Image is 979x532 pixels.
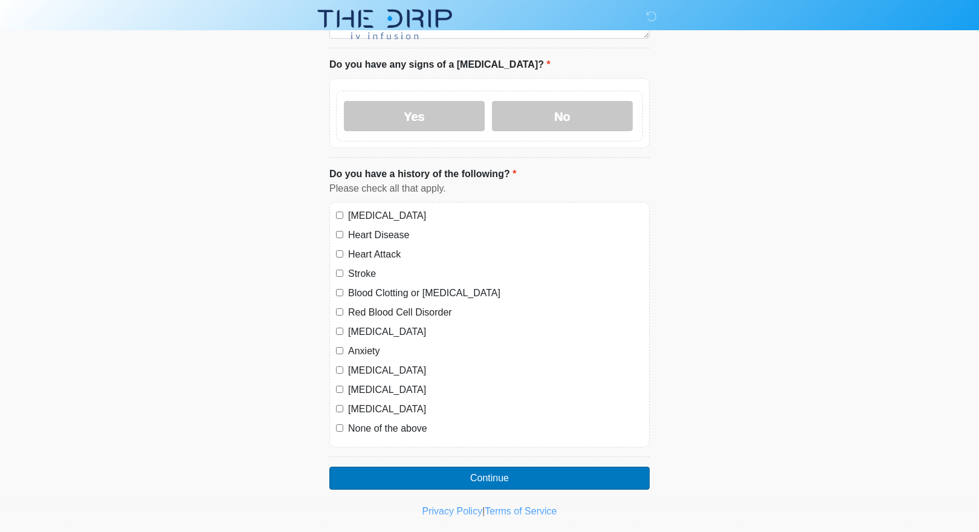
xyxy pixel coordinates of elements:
input: None of the above [336,424,343,432]
input: [MEDICAL_DATA] [336,328,343,335]
input: Anxiety [336,347,343,354]
label: [MEDICAL_DATA] [348,209,643,223]
label: Heart Attack [348,247,643,262]
input: Blood Clotting or [MEDICAL_DATA] [336,289,343,296]
input: Stroke [336,270,343,277]
input: [MEDICAL_DATA] [336,212,343,219]
label: [MEDICAL_DATA] [348,325,643,339]
button: Continue [329,467,650,490]
input: [MEDICAL_DATA] [336,386,343,393]
input: Red Blood Cell Disorder [336,308,343,316]
label: Do you have a history of the following? [329,167,516,181]
a: Terms of Service [485,506,557,516]
label: [MEDICAL_DATA] [348,383,643,397]
img: The Drip IV Infusion Logo [317,9,452,39]
label: Anxiety [348,344,643,358]
div: Please check all that apply. [329,181,650,196]
label: None of the above [348,421,643,436]
label: Blood Clotting or [MEDICAL_DATA] [348,286,643,300]
label: Yes [344,101,485,131]
input: Heart Attack [336,250,343,258]
input: [MEDICAL_DATA] [336,366,343,374]
label: Do you have any signs of a [MEDICAL_DATA]? [329,57,551,72]
label: [MEDICAL_DATA] [348,363,643,378]
input: [MEDICAL_DATA] [336,405,343,412]
label: No [492,101,633,131]
label: Red Blood Cell Disorder [348,305,643,320]
label: Stroke [348,267,643,281]
a: Privacy Policy [422,506,483,516]
label: Heart Disease [348,228,643,242]
input: Heart Disease [336,231,343,238]
a: | [482,506,485,516]
label: [MEDICAL_DATA] [348,402,643,417]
